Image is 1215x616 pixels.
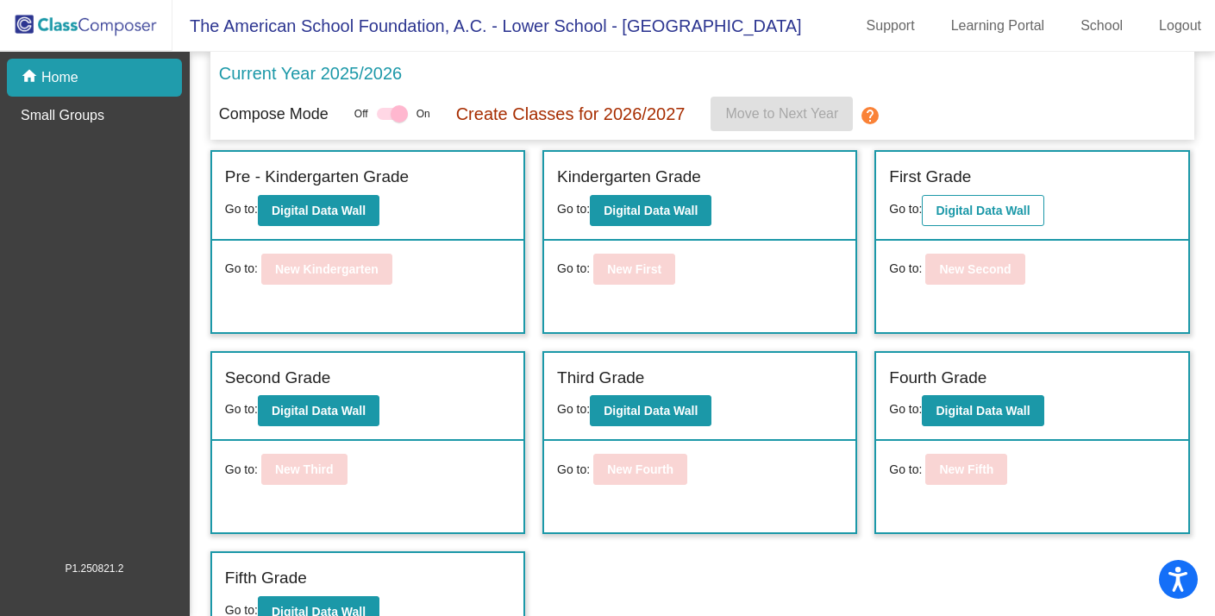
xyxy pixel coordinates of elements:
b: Digital Data Wall [272,204,366,217]
b: Digital Data Wall [604,404,698,418]
button: New Second [925,254,1024,285]
span: Go to: [225,202,258,216]
b: New Third [275,462,334,476]
button: New Kindergarten [261,254,392,285]
p: Create Classes for 2026/2027 [456,101,686,127]
b: Digital Data Wall [272,404,366,418]
b: Digital Data Wall [936,204,1030,217]
label: First Grade [889,165,971,190]
b: New Second [939,262,1011,276]
b: New Fourth [607,462,673,476]
a: Learning Portal [937,12,1059,40]
mat-icon: help [860,105,880,126]
a: Support [853,12,929,40]
b: New Fifth [939,462,993,476]
span: Go to: [557,260,590,278]
mat-icon: home [21,67,41,88]
span: Go to: [225,260,258,278]
label: Fifth Grade [225,566,307,591]
button: New Fifth [925,454,1007,485]
a: Logout [1145,12,1215,40]
b: New Kindergarten [275,262,379,276]
button: New Third [261,454,348,485]
label: Third Grade [557,366,644,391]
b: Digital Data Wall [936,404,1030,418]
button: New First [593,254,675,285]
span: The American School Foundation, A.C. - Lower School - [GEOGRAPHIC_DATA] [172,12,802,40]
b: New First [607,262,661,276]
p: Compose Mode [219,103,329,126]
span: Go to: [557,402,590,416]
button: Digital Data Wall [922,395,1043,426]
button: Digital Data Wall [922,195,1043,226]
button: Digital Data Wall [258,195,379,226]
label: Second Grade [225,366,331,391]
span: Go to: [889,461,922,479]
button: Move to Next Year [711,97,853,131]
label: Kindergarten Grade [557,165,701,190]
p: Current Year 2025/2026 [219,60,402,86]
button: New Fourth [593,454,687,485]
span: Go to: [889,402,922,416]
span: Off [354,106,368,122]
span: Go to: [557,461,590,479]
label: Fourth Grade [889,366,986,391]
button: Digital Data Wall [258,395,379,426]
p: Small Groups [21,105,104,126]
button: Digital Data Wall [590,195,711,226]
p: Home [41,67,78,88]
span: Move to Next Year [726,106,839,121]
span: Go to: [557,202,590,216]
a: School [1067,12,1137,40]
span: On [416,106,430,122]
button: Digital Data Wall [590,395,711,426]
b: Digital Data Wall [604,204,698,217]
label: Pre - Kindergarten Grade [225,165,409,190]
span: Go to: [225,461,258,479]
span: Go to: [889,202,922,216]
span: Go to: [225,402,258,416]
span: Go to: [889,260,922,278]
